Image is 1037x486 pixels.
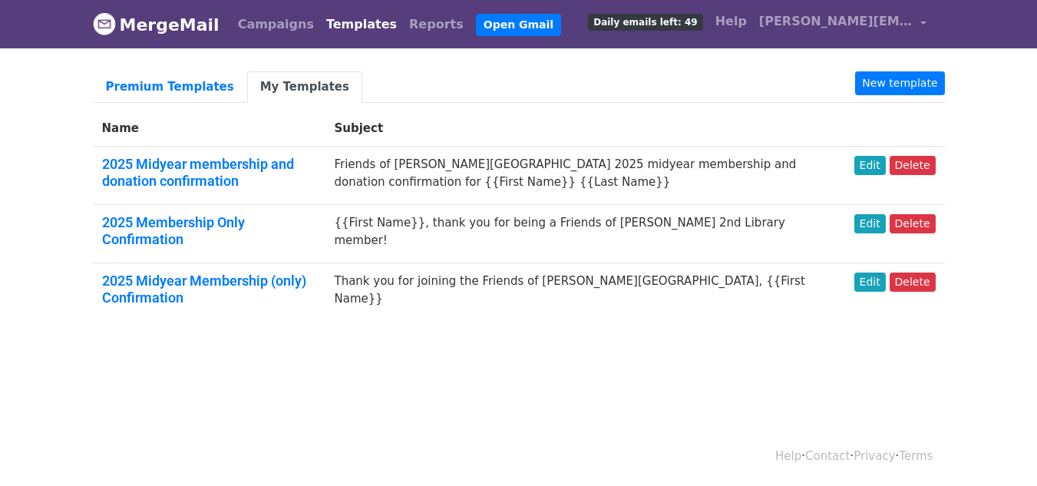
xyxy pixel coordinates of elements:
[247,71,362,103] a: My Templates
[93,111,325,147] th: Name
[854,273,886,292] a: Edit
[759,12,913,31] span: [PERSON_NAME][EMAIL_ADDRESS][PERSON_NAME][DOMAIN_NAME]
[582,6,708,37] a: Daily emails left: 49
[890,214,936,233] a: Delete
[403,9,470,40] a: Reports
[899,449,933,463] a: Terms
[320,9,403,40] a: Templates
[775,449,801,463] a: Help
[93,71,247,103] a: Premium Templates
[890,273,936,292] a: Delete
[854,449,895,463] a: Privacy
[588,14,702,31] span: Daily emails left: 49
[890,156,936,175] a: Delete
[805,449,850,463] a: Contact
[709,6,753,37] a: Help
[854,156,886,175] a: Edit
[232,9,320,40] a: Campaigns
[102,156,294,189] a: 2025 Midyear membership and donation confirmation
[325,205,844,263] td: {{First Name}}, thank you for being a Friends of [PERSON_NAME] 2nd Library member!
[476,14,561,36] a: Open Gmail
[753,6,933,42] a: [PERSON_NAME][EMAIL_ADDRESS][PERSON_NAME][DOMAIN_NAME]
[325,263,844,322] td: Thank you for joining the Friends of [PERSON_NAME][GEOGRAPHIC_DATA], {{First Name}}
[325,147,844,205] td: Friends of [PERSON_NAME][GEOGRAPHIC_DATA] 2025 midyear membership and donation confirmation for {...
[325,111,844,147] th: Subject
[102,273,306,306] a: 2025 Midyear Membership (only) Confirmation
[854,214,886,233] a: Edit
[93,8,220,41] a: MergeMail
[93,12,116,35] img: MergeMail logo
[102,214,245,247] a: 2025 Membership Only Confirmation
[855,71,944,95] a: New template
